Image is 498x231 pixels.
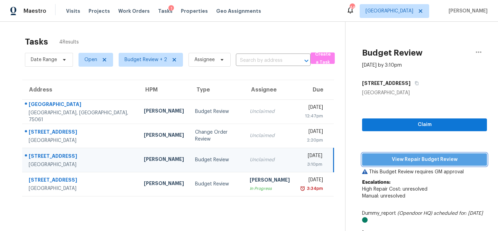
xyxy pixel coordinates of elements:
div: [GEOGRAPHIC_DATA] [29,161,133,168]
div: [GEOGRAPHIC_DATA] [29,137,133,144]
span: 4 Results [59,39,79,46]
div: 12:47pm [301,113,323,119]
div: Change Order Review [195,129,239,143]
th: HPM [138,80,190,99]
div: [GEOGRAPHIC_DATA], [GEOGRAPHIC_DATA], 75061 [29,109,133,123]
i: (Opendoor HQ) [397,211,432,216]
div: 2:20pm [301,137,323,144]
th: Type [190,80,244,99]
div: [DATE] [301,104,323,113]
i: scheduled for: [DATE] [434,211,483,216]
button: Open [302,56,311,66]
div: 1 [168,5,174,12]
th: Due [295,80,334,99]
div: Dummy_report [362,210,487,224]
div: [GEOGRAPHIC_DATA] [362,89,487,96]
span: Open [84,56,97,63]
span: Projects [89,8,110,15]
div: [PERSON_NAME] [144,107,184,116]
div: [DATE] [301,176,323,185]
div: 3:34pm [305,185,323,192]
div: Unclaimed [250,132,290,139]
div: [GEOGRAPHIC_DATA] [29,101,133,109]
span: View Repair Budget Review [368,155,481,164]
img: Overdue Alarm Icon [300,185,305,192]
div: [PERSON_NAME] [144,132,184,140]
span: [PERSON_NAME] [446,8,488,15]
div: Budget Review [195,156,239,163]
button: View Repair Budget Review [362,153,487,166]
div: [DATE] by 3:10pm [362,62,402,69]
h5: [STREET_ADDRESS] [362,80,411,87]
div: In Progress [250,185,290,192]
b: Escalations: [362,180,390,185]
span: [GEOGRAPHIC_DATA] [366,8,413,15]
div: Budget Review [195,108,239,115]
div: 3:10pm [301,161,323,168]
span: Properties [181,8,208,15]
div: Unclaimed [250,108,290,115]
span: Maestro [24,8,46,15]
div: [DATE] [301,128,323,137]
div: Unclaimed [250,156,290,163]
div: [DATE] [301,152,323,161]
span: High Repair Cost: unresolved [362,187,427,192]
span: Visits [66,8,80,15]
button: Create a Task [311,52,335,64]
span: Date Range [31,56,57,63]
span: Work Orders [118,8,150,15]
span: Budget Review + 2 [124,56,167,63]
div: [STREET_ADDRESS] [29,153,133,161]
span: Manual: unresolved [362,194,405,199]
button: Claim [362,118,487,131]
span: Geo Assignments [216,8,261,15]
div: Budget Review [195,181,239,187]
h2: Budget Review [362,49,423,56]
button: Copy Address [411,77,420,89]
span: Assignee [194,56,215,63]
th: Address [22,80,138,99]
div: [PERSON_NAME] [144,180,184,189]
div: [PERSON_NAME] [250,176,290,185]
div: 44 [350,4,354,11]
div: [STREET_ADDRESS] [29,128,133,137]
div: [STREET_ADDRESS] [29,176,133,185]
h2: Tasks [25,38,48,45]
span: Tasks [158,9,173,13]
span: Create a Task [314,50,331,66]
div: [GEOGRAPHIC_DATA] [29,185,133,192]
input: Search by address [236,55,291,66]
p: This Budget Review requires GM approval [362,169,487,175]
th: Assignee [244,80,295,99]
div: [PERSON_NAME] [144,156,184,164]
span: Claim [368,121,481,129]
